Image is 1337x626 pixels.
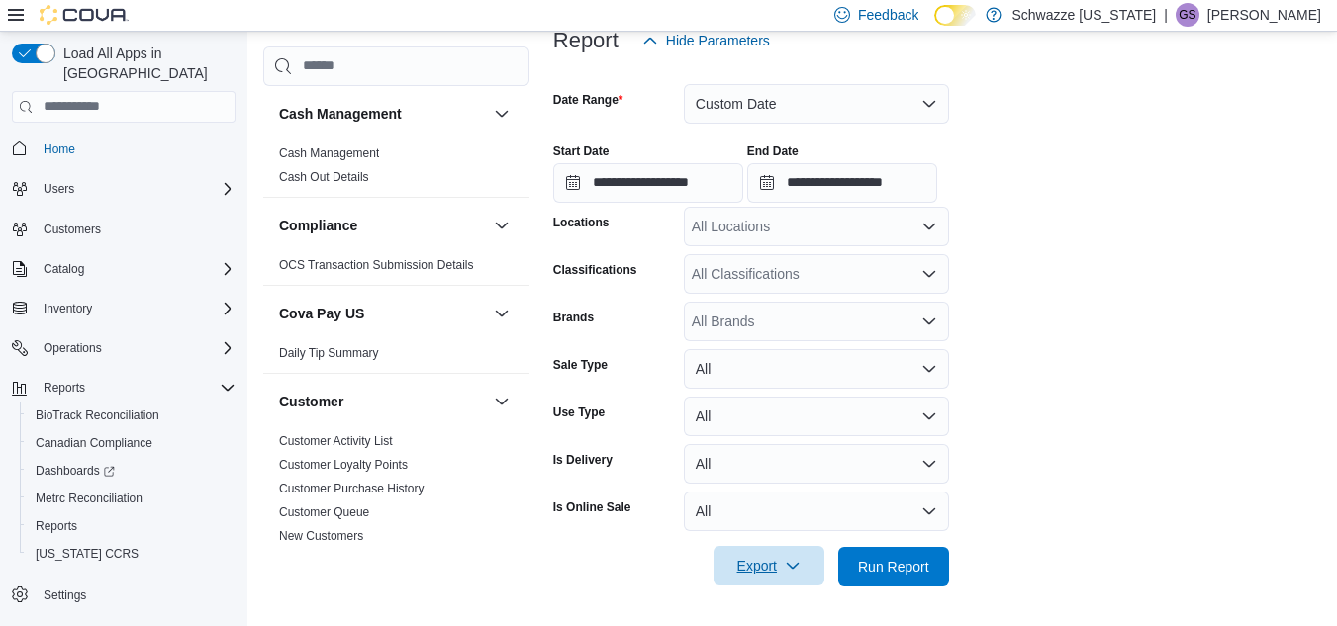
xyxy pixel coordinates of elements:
[279,304,486,323] button: Cova Pay US
[934,26,935,27] span: Dark Mode
[4,295,243,322] button: Inventory
[44,261,84,277] span: Catalog
[553,404,605,420] label: Use Type
[279,482,425,495] a: Customer Purchase History
[28,514,85,538] a: Reports
[714,546,824,585] button: Export
[36,336,236,360] span: Operations
[684,349,949,389] button: All
[553,92,623,108] label: Date Range
[279,434,393,448] a: Customer Activity List
[279,257,474,273] span: OCS Transaction Submission Details
[20,540,243,568] button: [US_STATE] CCRS
[279,457,408,473] span: Customer Loyalty Points
[4,374,243,402] button: Reports
[40,5,129,25] img: Cova
[634,21,778,60] button: Hide Parameters
[36,336,110,360] button: Operations
[4,255,243,283] button: Catalog
[28,514,236,538] span: Reports
[279,104,402,124] h3: Cash Management
[36,297,100,320] button: Inventory
[725,546,812,585] span: Export
[44,222,101,237] span: Customers
[490,214,514,237] button: Compliance
[747,143,799,159] label: End Date
[279,104,486,124] button: Cash Management
[20,512,243,540] button: Reports
[263,429,529,556] div: Customer
[4,215,243,243] button: Customers
[279,458,408,472] a: Customer Loyalty Points
[20,485,243,512] button: Metrc Reconciliation
[36,136,236,161] span: Home
[36,518,77,534] span: Reports
[553,357,608,373] label: Sale Type
[279,145,379,161] span: Cash Management
[838,547,949,586] button: Run Report
[279,529,363,543] a: New Customers
[36,376,236,400] span: Reports
[684,492,949,531] button: All
[553,215,610,230] label: Locations
[921,219,937,234] button: Open list of options
[4,175,243,203] button: Users
[279,392,486,411] button: Customer
[684,84,949,124] button: Custom Date
[1176,3,1199,27] div: Gulzar Sayall
[279,304,364,323] h3: Cova Pay US
[1011,3,1156,27] p: Schwazze [US_STATE]
[44,301,92,316] span: Inventory
[263,341,529,373] div: Cova Pay US
[36,177,236,201] span: Users
[28,459,236,483] span: Dashboards
[4,334,243,362] button: Operations
[553,143,610,159] label: Start Date
[44,587,86,603] span: Settings
[684,444,949,484] button: All
[28,403,236,427] span: BioTrack Reconciliation
[28,542,236,566] span: Washington CCRS
[279,346,379,360] a: Daily Tip Summary
[279,481,425,496] span: Customer Purchase History
[36,546,139,562] span: [US_STATE] CCRS
[36,583,94,607] a: Settings
[44,340,102,356] span: Operations
[28,542,146,566] a: [US_STATE] CCRS
[666,31,770,50] span: Hide Parameters
[263,141,529,197] div: Cash Management
[28,487,236,510] span: Metrc Reconciliation
[36,257,92,281] button: Catalog
[553,310,594,325] label: Brands
[858,557,929,577] span: Run Report
[20,402,243,429] button: BioTrack Reconciliation
[279,216,357,235] h3: Compliance
[44,181,74,197] span: Users
[553,262,637,278] label: Classifications
[747,163,937,203] input: Press the down key to open a popover containing a calendar.
[28,459,123,483] a: Dashboards
[553,29,619,52] h3: Report
[279,146,379,160] a: Cash Management
[490,390,514,413] button: Customer
[36,376,93,400] button: Reports
[858,5,918,25] span: Feedback
[36,297,236,320] span: Inventory
[553,163,743,203] input: Press the down key to open a popover containing a calendar.
[4,134,243,163] button: Home
[28,403,167,427] a: BioTrack Reconciliation
[36,257,236,281] span: Catalog
[55,44,236,83] span: Load All Apps in [GEOGRAPHIC_DATA]
[1207,3,1321,27] p: [PERSON_NAME]
[490,302,514,325] button: Cova Pay US
[921,266,937,282] button: Open list of options
[279,505,369,519] a: Customer Queue
[36,407,159,423] span: BioTrack Reconciliation
[4,580,243,608] button: Settings
[279,170,369,184] a: Cash Out Details
[36,435,152,451] span: Canadian Compliance
[279,216,486,235] button: Compliance
[36,217,236,241] span: Customers
[36,491,143,506] span: Metrc Reconciliation
[36,177,82,201] button: Users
